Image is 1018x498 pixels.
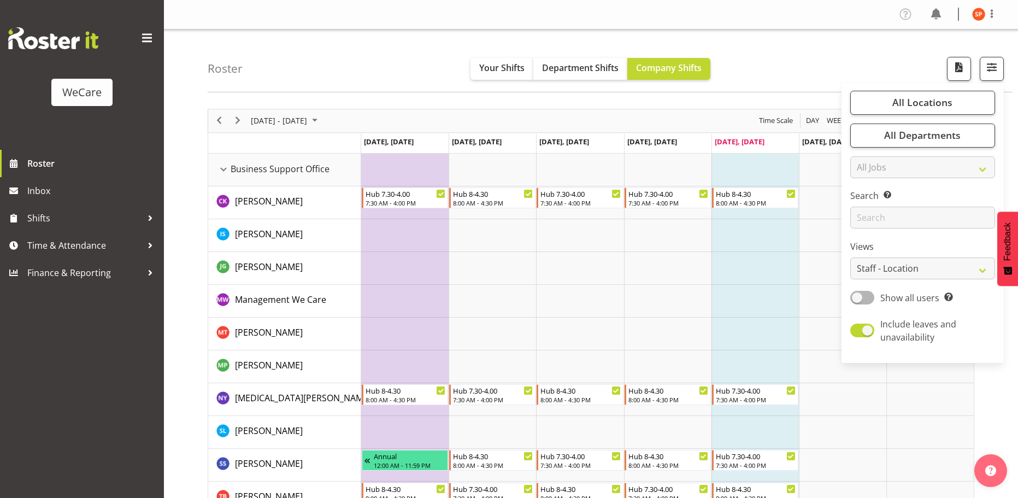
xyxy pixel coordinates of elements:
[533,58,627,80] button: Department Shifts
[374,450,445,461] div: Annual
[712,188,798,208] div: Chloe Kim"s event - Hub 8-4.30 Begin From Friday, September 26, 2025 at 8:00:00 AM GMT+12:00 Ends...
[625,450,711,471] div: Savita Savita"s event - Hub 8-4.30 Begin From Thursday, September 25, 2025 at 8:00:00 AM GMT+12:0...
[235,457,303,470] a: [PERSON_NAME]
[540,395,620,404] div: 8:00 AM - 4:30 PM
[540,450,620,461] div: Hub 7.30-4.00
[884,128,961,142] span: All Departments
[27,183,158,199] span: Inbox
[453,461,533,470] div: 8:00 AM - 4:30 PM
[247,109,324,132] div: September 22 - 28, 2025
[235,391,371,405] a: [MEDICAL_DATA][PERSON_NAME]
[208,219,361,252] td: Isabel Simcox resource
[235,392,371,404] span: [MEDICAL_DATA][PERSON_NAME]
[980,57,1004,81] button: Filter Shifts
[62,84,102,101] div: WeCare
[235,260,303,273] a: [PERSON_NAME]
[716,483,796,494] div: Hub 8-4.30
[235,294,326,306] span: Management We Care
[235,359,303,371] span: [PERSON_NAME]
[625,188,711,208] div: Chloe Kim"s event - Hub 7.30-4.00 Begin From Thursday, September 25, 2025 at 7:30:00 AM GMT+12:00...
[231,162,329,175] span: Business Support Office
[449,450,536,471] div: Savita Savita"s event - Hub 8-4.30 Begin From Tuesday, September 23, 2025 at 8:00:00 AM GMT+12:00...
[537,188,623,208] div: Chloe Kim"s event - Hub 7.30-4.00 Begin From Wednesday, September 24, 2025 at 7:30:00 AM GMT+12:0...
[366,483,445,494] div: Hub 8-4.30
[825,114,848,127] button: Timeline Week
[850,124,995,148] button: All Departments
[628,483,708,494] div: Hub 7.30-4.00
[212,114,227,127] button: Previous
[627,58,710,80] button: Company Shifts
[235,228,303,240] span: [PERSON_NAME]
[758,114,794,127] span: Time Scale
[208,186,361,219] td: Chloe Kim resource
[757,114,795,127] button: Time Scale
[235,227,303,241] a: [PERSON_NAME]
[542,62,619,74] span: Department Shifts
[208,285,361,318] td: Management We Care resource
[850,91,995,115] button: All Locations
[250,114,308,127] span: [DATE] - [DATE]
[537,450,623,471] div: Savita Savita"s event - Hub 7.30-4.00 Begin From Wednesday, September 24, 2025 at 7:30:00 AM GMT+...
[27,237,142,254] span: Time & Attendance
[362,450,448,471] div: Savita Savita"s event - Annual Begin From Friday, September 19, 2025 at 12:00:00 AM GMT+12:00 End...
[716,385,796,396] div: Hub 7.30-4.00
[208,383,361,416] td: Nikita Yates resource
[235,195,303,208] a: [PERSON_NAME]
[470,58,533,80] button: Your Shifts
[449,188,536,208] div: Chloe Kim"s event - Hub 8-4.30 Begin From Tuesday, September 23, 2025 at 8:00:00 AM GMT+12:00 End...
[802,137,852,147] span: [DATE], [DATE]
[27,265,142,281] span: Finance & Reporting
[540,188,620,199] div: Hub 7.30-4.00
[805,114,820,127] span: Day
[804,114,821,127] button: Timeline Day
[208,350,361,383] td: Millie Pumphrey resource
[27,210,142,226] span: Shifts
[453,188,533,199] div: Hub 8-4.30
[452,137,502,147] span: [DATE], [DATE]
[362,384,448,405] div: Nikita Yates"s event - Hub 8-4.30 Begin From Monday, September 22, 2025 at 8:00:00 AM GMT+12:00 E...
[208,252,361,285] td: Janine Grundler resource
[540,385,620,396] div: Hub 8-4.30
[208,449,361,482] td: Savita Savita resource
[362,188,448,208] div: Chloe Kim"s event - Hub 7.30-4.00 Begin From Monday, September 22, 2025 at 7:30:00 AM GMT+12:00 E...
[366,198,445,207] div: 7:30 AM - 4:00 PM
[947,57,971,81] button: Download a PDF of the roster according to the set date range.
[479,62,525,74] span: Your Shifts
[716,188,796,199] div: Hub 8-4.30
[235,425,303,437] span: [PERSON_NAME]
[716,395,796,404] div: 7:30 AM - 4:00 PM
[208,416,361,449] td: Sarah Lamont resource
[453,450,533,461] div: Hub 8-4.30
[628,188,708,199] div: Hub 7.30-4.00
[540,483,620,494] div: Hub 8-4.30
[235,424,303,437] a: [PERSON_NAME]
[716,450,796,461] div: Hub 7.30-4.00
[826,114,846,127] span: Week
[850,207,995,229] input: Search
[235,261,303,273] span: [PERSON_NAME]
[210,109,228,132] div: previous period
[27,155,158,172] span: Roster
[537,384,623,405] div: Nikita Yates"s event - Hub 8-4.30 Begin From Wednesday, September 24, 2025 at 8:00:00 AM GMT+12:0...
[628,385,708,396] div: Hub 8-4.30
[628,450,708,461] div: Hub 8-4.30
[231,114,245,127] button: Next
[1003,222,1013,261] span: Feedback
[892,96,952,109] span: All Locations
[449,384,536,405] div: Nikita Yates"s event - Hub 7.30-4.00 Begin From Tuesday, September 23, 2025 at 7:30:00 AM GMT+12:...
[453,385,533,396] div: Hub 7.30-4.00
[208,154,361,186] td: Business Support Office resource
[850,240,995,253] label: Views
[249,114,322,127] button: September 2025
[712,384,798,405] div: Nikita Yates"s event - Hub 7.30-4.00 Begin From Friday, September 26, 2025 at 7:30:00 AM GMT+12:0...
[628,461,708,470] div: 8:00 AM - 4:30 PM
[235,293,326,306] a: Management We Care
[972,8,985,21] img: samantha-poultney11298.jpg
[366,395,445,404] div: 8:00 AM - 4:30 PM
[880,318,956,343] span: Include leaves and unavailability
[628,395,708,404] div: 8:00 AM - 4:30 PM
[628,198,708,207] div: 7:30 AM - 4:00 PM
[985,465,996,476] img: help-xxl-2.png
[235,458,303,470] span: [PERSON_NAME]
[997,212,1018,286] button: Feedback - Show survey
